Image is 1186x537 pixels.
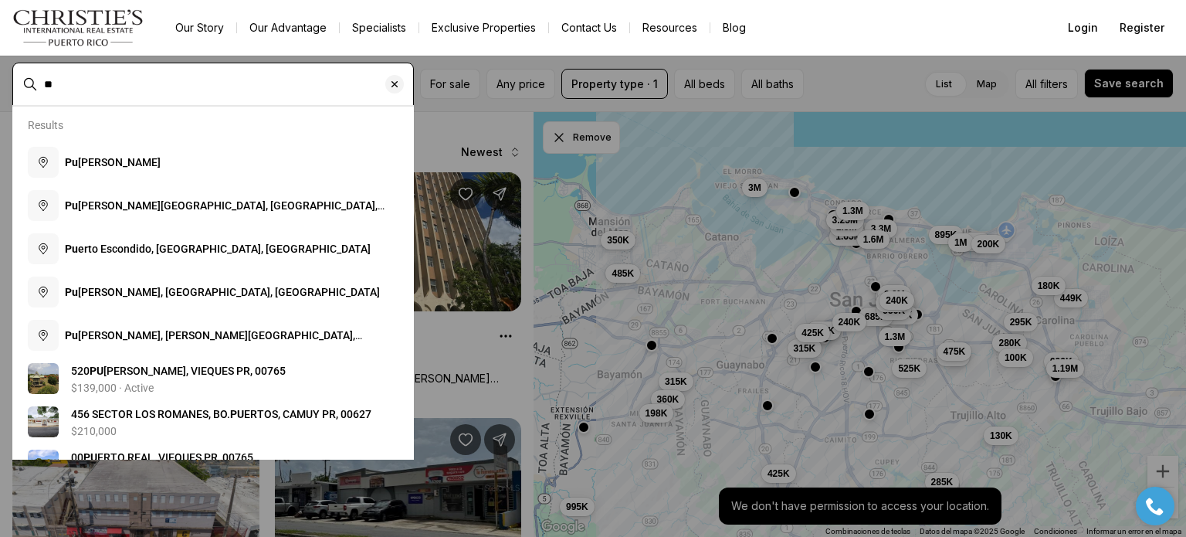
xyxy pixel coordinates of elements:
[71,382,154,394] p: $139,000 · Active
[28,119,63,131] p: Results
[90,365,103,377] b: PU
[65,286,380,298] span: [PERSON_NAME], [GEOGRAPHIC_DATA], [GEOGRAPHIC_DATA]
[385,63,413,105] button: Clear search input
[71,365,286,377] span: 520 [PERSON_NAME], VIEQUES PR, 00765
[163,17,236,39] a: Our Story
[1110,12,1174,43] button: Register
[1120,22,1164,34] span: Register
[65,199,385,227] span: [PERSON_NAME][GEOGRAPHIC_DATA], [GEOGRAPHIC_DATA], [GEOGRAPHIC_DATA]
[22,227,405,270] button: Puerto Escondido, [GEOGRAPHIC_DATA], [GEOGRAPHIC_DATA]
[419,17,548,39] a: Exclusive Properties
[22,400,405,444] a: View details: 456 SECTOR LOS ROMANES, BO. PUERTOS
[71,408,371,420] span: 456 SECTOR LOS ROMANES, BO. ERTOS, CAMUY PR, 00627
[340,17,418,39] a: Specialists
[630,17,710,39] a: Resources
[22,270,405,314] button: Pu[PERSON_NAME], [GEOGRAPHIC_DATA], [GEOGRAPHIC_DATA]
[22,184,405,227] button: Pu[PERSON_NAME][GEOGRAPHIC_DATA], [GEOGRAPHIC_DATA], [GEOGRAPHIC_DATA]
[65,329,362,357] span: [PERSON_NAME], [PERSON_NAME][GEOGRAPHIC_DATA], [GEOGRAPHIC_DATA]
[22,314,405,357] button: Pu[PERSON_NAME], [PERSON_NAME][GEOGRAPHIC_DATA], [GEOGRAPHIC_DATA]
[22,444,405,487] a: View details: 00 PUERTO REAL
[230,408,244,420] b: PU
[65,286,78,298] b: Pu
[1059,12,1107,43] button: Login
[65,243,78,255] b: Pu
[71,425,117,437] p: $210,000
[237,17,339,39] a: Our Advantage
[549,17,629,39] button: Contact Us
[65,243,371,255] span: erto Escondido, [GEOGRAPHIC_DATA], [GEOGRAPHIC_DATA]
[22,141,405,184] button: Pu[PERSON_NAME]
[65,329,78,342] b: Pu
[22,357,405,400] a: View details: 520 PUERTO DIABLO
[710,17,758,39] a: Blog
[65,156,78,168] b: Pu
[1068,22,1098,34] span: Login
[12,9,144,46] img: logo
[65,199,78,212] b: Pu
[83,451,97,464] b: PU
[65,156,161,168] span: [PERSON_NAME]
[71,451,253,464] span: 00 ERTO REAL, VIEQUES PR, 00765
